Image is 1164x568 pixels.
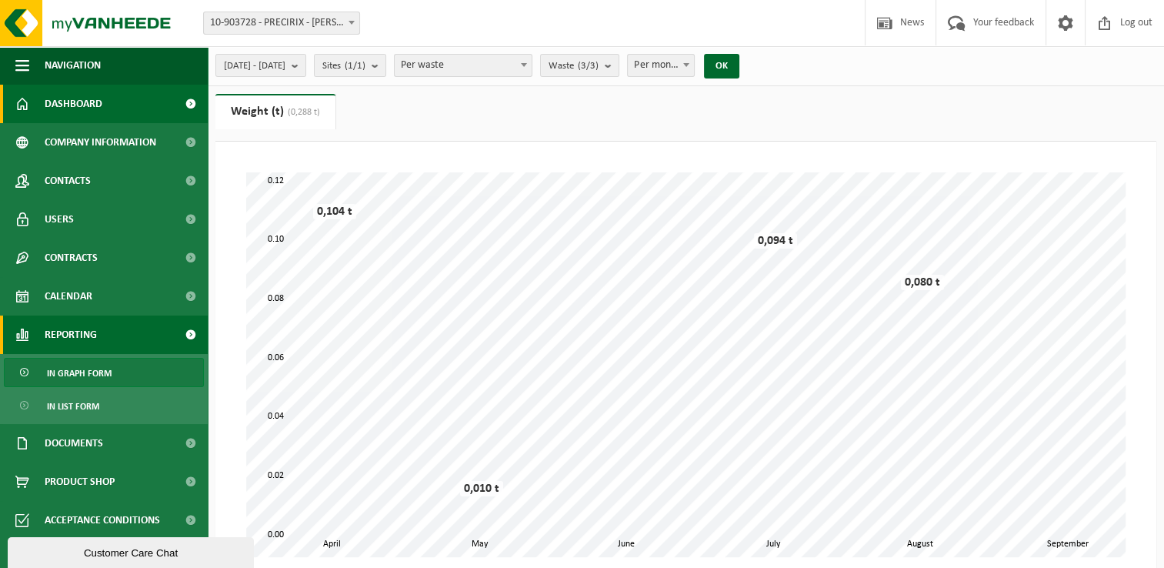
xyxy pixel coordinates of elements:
span: Sites [322,55,365,78]
div: 0,080 t [901,275,944,290]
count: (3/3) [578,61,599,71]
span: 10-903728 - PRECIRIX - JETTE [204,12,359,34]
span: Product Shop [45,463,115,501]
span: Acceptance conditions [45,501,160,540]
div: 0,104 t [313,204,356,219]
span: Dashboard [45,85,102,123]
span: Contracts [45,239,98,277]
span: (0,288 t) [284,108,320,117]
span: In list form [47,392,99,421]
span: 10-903728 - PRECIRIX - JETTE [203,12,360,35]
span: Per month [627,54,695,77]
span: Per waste [394,54,532,77]
button: OK [704,54,739,79]
iframe: chat widget [8,534,257,568]
span: Per waste [395,55,532,76]
span: In graph form [47,359,112,388]
span: [DATE] - [DATE] [224,55,285,78]
button: Waste(3/3) [540,54,619,77]
span: Calendar [45,277,92,316]
button: Sites(1/1) [314,54,386,77]
button: [DATE] - [DATE] [215,54,306,77]
span: Company information [45,123,156,162]
a: Weight (t) [215,94,335,129]
a: In list form [4,391,204,420]
div: 0,094 t [754,233,797,249]
a: In graph form [4,358,204,387]
span: Waste [549,55,599,78]
span: Documents [45,424,103,463]
div: 0,010 t [460,481,503,496]
span: Reporting [45,316,97,354]
span: Users [45,200,74,239]
count: (1/1) [345,61,365,71]
span: Per month [628,55,694,76]
span: Contacts [45,162,91,200]
span: Navigation [45,46,101,85]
